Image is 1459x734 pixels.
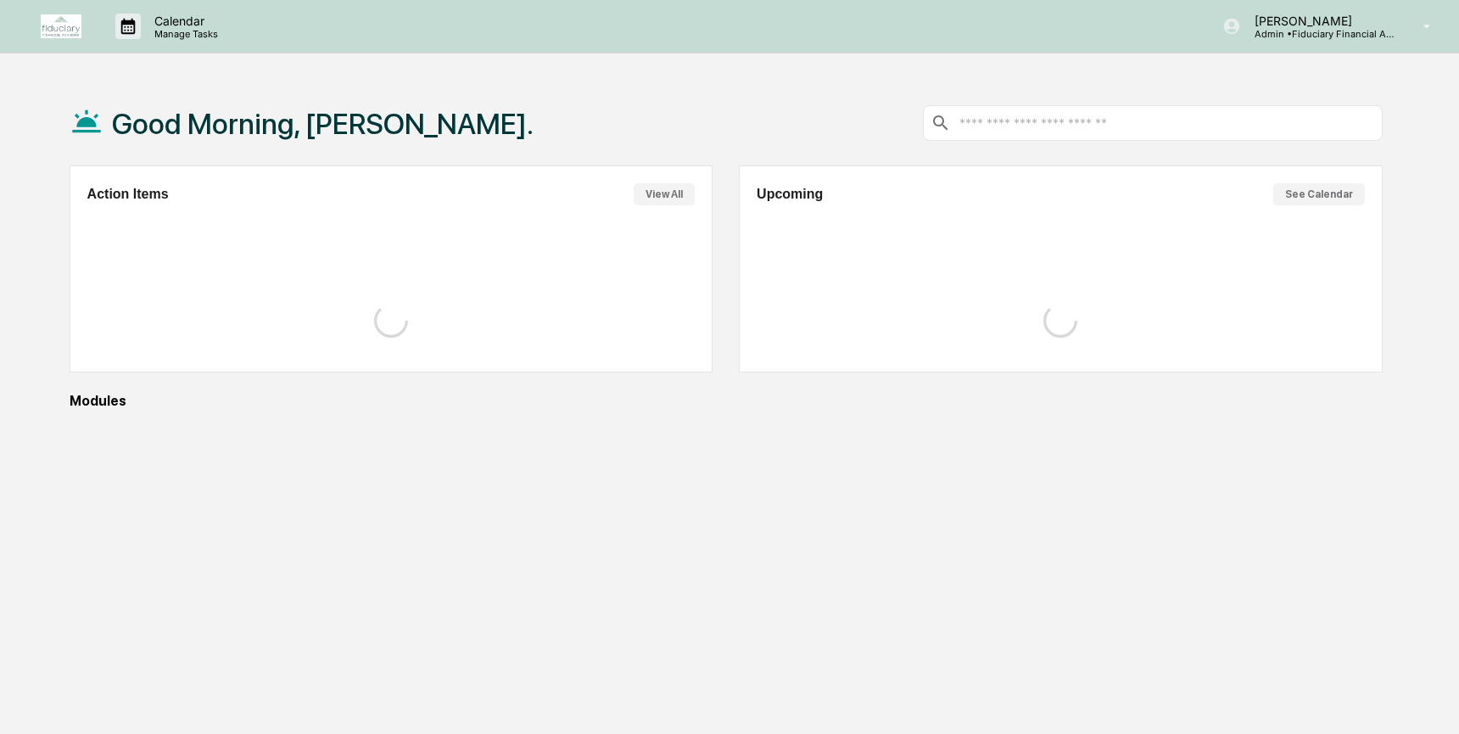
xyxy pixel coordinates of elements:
h1: Good Morning, [PERSON_NAME]. [112,107,534,141]
button: View All [634,183,695,205]
p: [PERSON_NAME] [1241,14,1399,28]
h2: Action Items [87,187,169,202]
p: Admin • Fiduciary Financial Advisors [1241,28,1399,40]
h2: Upcoming [757,187,823,202]
button: See Calendar [1273,183,1365,205]
p: Calendar [141,14,226,28]
img: logo [41,14,81,38]
p: Manage Tasks [141,28,226,40]
div: Modules [70,393,1383,409]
